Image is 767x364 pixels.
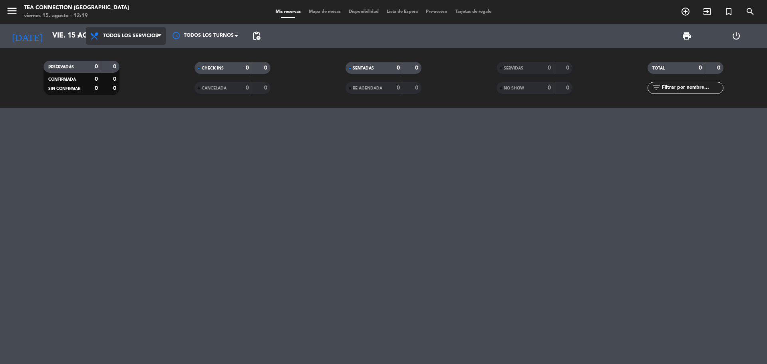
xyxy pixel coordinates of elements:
[95,86,98,91] strong: 0
[548,65,551,71] strong: 0
[661,84,723,92] input: Filtrar por nombre...
[305,10,345,14] span: Mapa de mesas
[246,85,249,91] strong: 0
[652,66,665,70] span: TOTAL
[422,10,451,14] span: Pre-acceso
[548,85,551,91] strong: 0
[272,10,305,14] span: Mis reservas
[113,64,118,70] strong: 0
[383,10,422,14] span: Lista de Espera
[702,7,712,16] i: exit_to_app
[345,10,383,14] span: Disponibilidad
[24,4,129,12] div: Tea Connection [GEOGRAPHIC_DATA]
[415,85,420,91] strong: 0
[681,7,690,16] i: add_circle_outline
[48,87,80,91] span: SIN CONFIRMAR
[566,85,571,91] strong: 0
[246,65,249,71] strong: 0
[724,7,733,16] i: turned_in_not
[397,65,400,71] strong: 0
[6,27,48,45] i: [DATE]
[415,65,420,71] strong: 0
[699,65,702,71] strong: 0
[202,66,224,70] span: CHECK INS
[652,83,661,93] i: filter_list
[113,76,118,82] strong: 0
[95,76,98,82] strong: 0
[353,66,374,70] span: SENTADAS
[95,64,98,70] strong: 0
[48,78,76,82] span: CONFIRMADA
[252,31,261,41] span: pending_actions
[711,24,761,48] div: LOG OUT
[48,65,74,69] span: RESERVADAS
[504,86,524,90] span: NO SHOW
[717,65,722,71] strong: 0
[731,31,741,41] i: power_settings_new
[264,85,269,91] strong: 0
[103,33,158,39] span: Todos los servicios
[6,5,18,20] button: menu
[397,85,400,91] strong: 0
[504,66,523,70] span: SERVIDAS
[566,65,571,71] strong: 0
[202,86,227,90] span: CANCELADA
[682,31,691,41] span: print
[24,12,129,20] div: viernes 15. agosto - 12:19
[451,10,496,14] span: Tarjetas de regalo
[6,5,18,17] i: menu
[74,31,84,41] i: arrow_drop_down
[745,7,755,16] i: search
[264,65,269,71] strong: 0
[113,86,118,91] strong: 0
[353,86,382,90] span: RE AGENDADA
